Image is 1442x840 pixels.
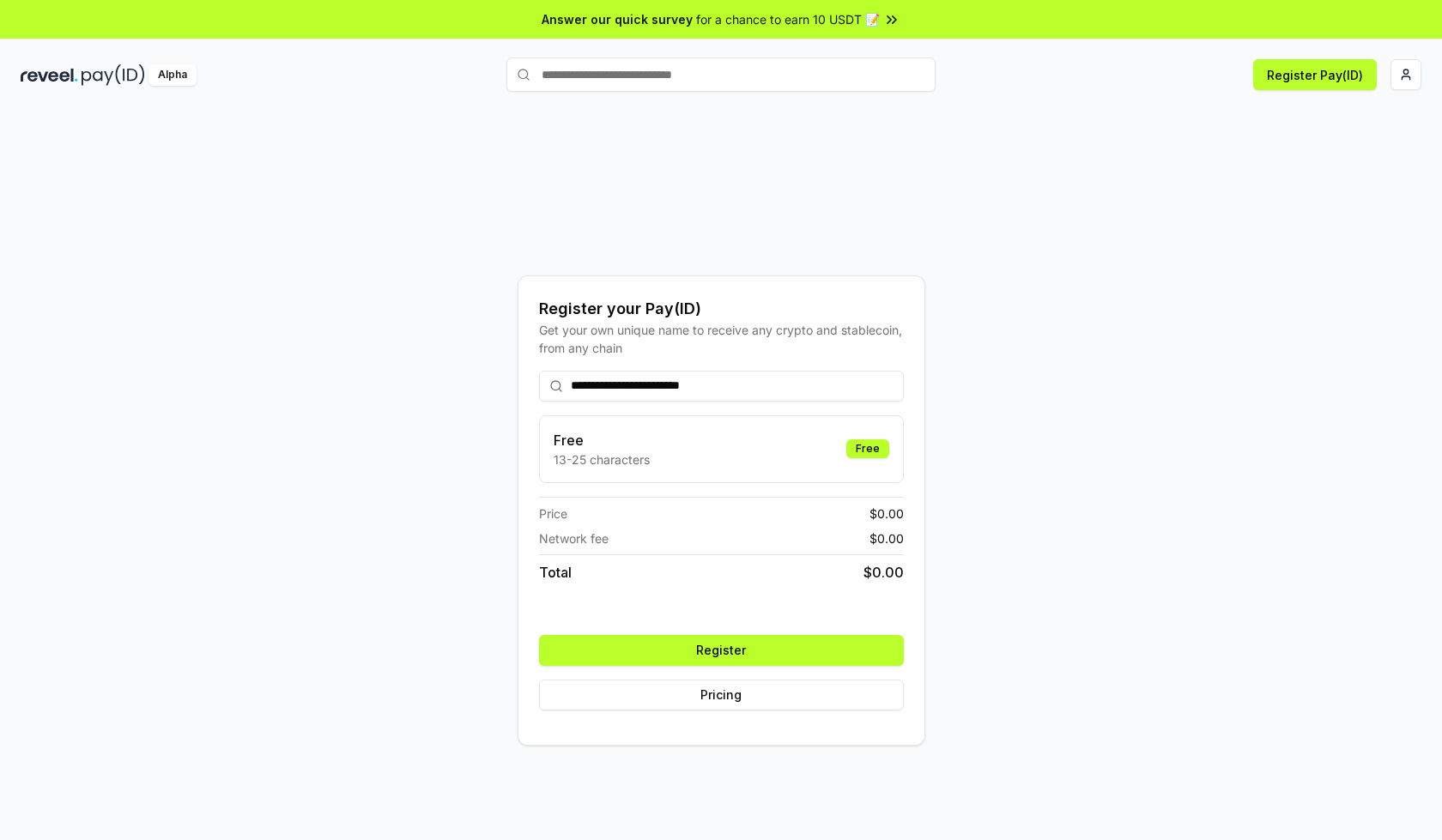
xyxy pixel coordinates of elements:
span: Network fee [539,529,609,547]
h3: Free [554,430,650,450]
img: pay_id [82,64,145,86]
button: Register [539,635,904,666]
button: Register Pay(ID) [1253,59,1377,90]
span: for a chance to earn 10 USDT 📝 [696,10,880,28]
div: Get your own unique name to receive any crypto and stablecoin, from any chain [539,321,904,357]
span: Price [539,505,567,523]
span: $ 0.00 [863,562,904,583]
span: Answer our quick survey [542,10,693,28]
button: Pricing [539,680,904,710]
span: $ 0.00 [869,505,904,523]
div: Alpha [148,64,197,86]
div: Register your Pay(ID) [539,297,904,321]
div: Free [846,439,889,458]
span: $ 0.00 [869,529,904,547]
img: reveel_dark [21,64,78,86]
p: 13-25 characters [554,450,650,468]
span: Total [539,562,572,583]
